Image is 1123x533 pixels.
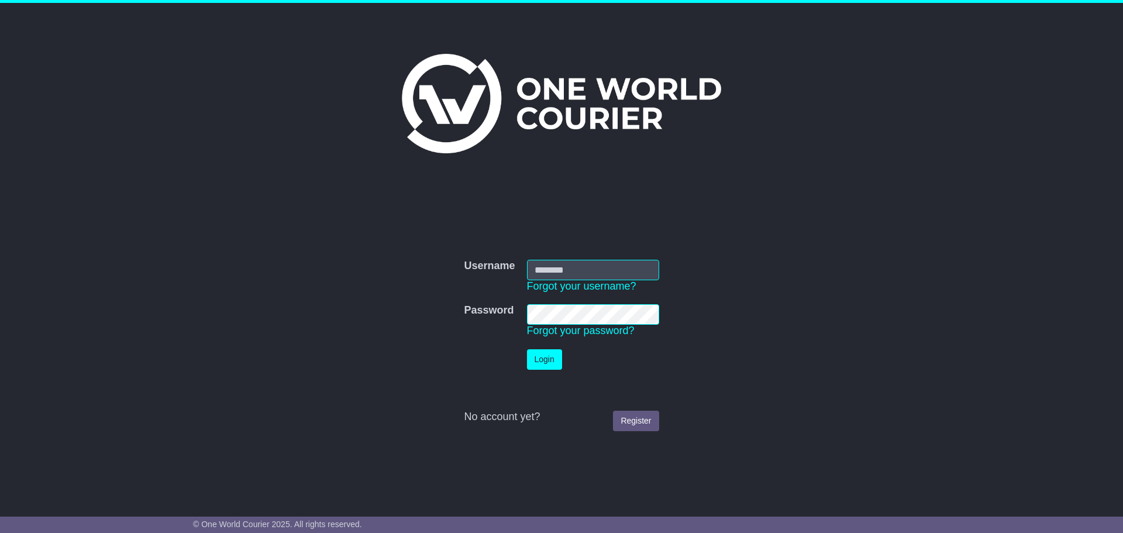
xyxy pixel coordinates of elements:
label: Username [464,260,515,273]
a: Forgot your username? [527,280,636,292]
button: Login [527,349,562,370]
span: © One World Courier 2025. All rights reserved. [193,520,362,529]
a: Register [613,411,659,431]
label: Password [464,304,514,317]
div: No account yet? [464,411,659,424]
a: Forgot your password? [527,325,635,336]
img: One World [402,54,721,153]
